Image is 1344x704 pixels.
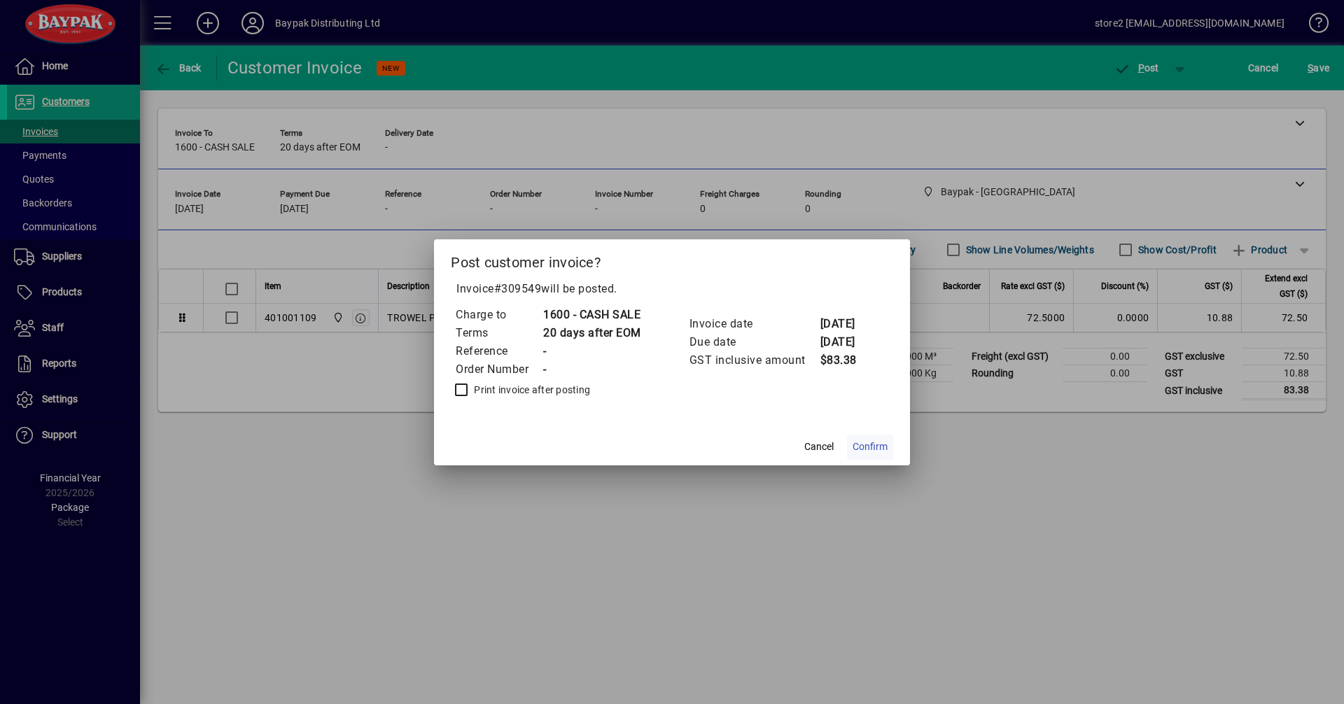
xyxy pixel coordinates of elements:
[820,315,876,333] td: [DATE]
[689,351,820,369] td: GST inclusive amount
[847,435,893,460] button: Confirm
[820,351,876,369] td: $83.38
[542,342,641,360] td: -
[853,439,888,454] span: Confirm
[451,281,893,297] p: Invoice will be posted .
[455,324,542,342] td: Terms
[455,360,542,379] td: Order Number
[689,315,820,333] td: Invoice date
[471,383,590,397] label: Print invoice after posting
[434,239,910,280] h2: Post customer invoice?
[689,333,820,351] td: Due date
[455,342,542,360] td: Reference
[804,439,834,454] span: Cancel
[455,306,542,324] td: Charge to
[494,282,542,295] span: #309549
[542,306,641,324] td: 1600 - CASH SALE
[542,360,641,379] td: -
[542,324,641,342] td: 20 days after EOM
[820,333,876,351] td: [DATE]
[797,435,841,460] button: Cancel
